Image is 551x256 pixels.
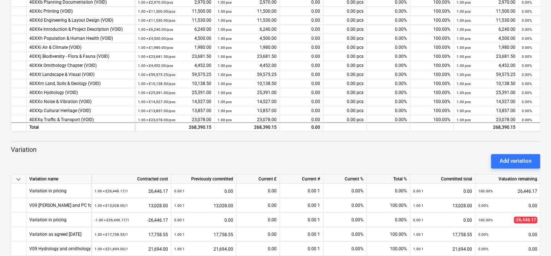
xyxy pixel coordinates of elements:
div: 0.00 [280,115,323,124]
div: 40XXj Biodiversity - Flora & Fauna (VOID) [29,52,132,61]
small: 0.00% [478,204,488,208]
div: 0.00 1 [280,242,323,256]
small: 1.00 1 [413,204,424,208]
div: 13,857.00 [218,106,277,115]
small: 1.00 × £23,078.00 / pcs [138,118,175,122]
button: Add variation [491,154,540,168]
div: 10,138.50 [457,79,516,88]
small: 1.00 pcs [218,37,232,40]
small: 0.00% [522,0,532,4]
small: 0.00% [522,100,532,104]
div: Add variation [500,156,531,166]
div: 59,575.25 [457,70,516,79]
div: 40XXm Land, Soils & Geology (VOID) [29,79,132,88]
div: 40XXe Introduction & Project Description (VOID) [29,25,132,34]
div: 11,500.00 [457,7,516,16]
div: 268,390.15 [454,122,519,131]
div: 0.00 pcs [323,88,367,97]
div: 0.00 [280,79,323,88]
small: 1.00 pcs [457,18,471,22]
small: 1.00 × £59,575.25 / pcs [138,73,175,77]
div: 13,857.00 [138,106,211,115]
div: 14,527.00 [457,97,516,106]
div: 0.00% [367,184,410,198]
div: 13,857.00 [457,106,516,115]
small: 0.00 1 [174,218,185,222]
div: 0.00 [239,242,277,256]
span: keyboard_arrow_down [14,175,23,183]
div: 11,530.00 [218,16,277,25]
small: 1.00 pcs [457,0,471,4]
small: 1.00 pcs [218,27,232,31]
div: 59,575.25 [138,70,211,79]
small: 1.00 × £21,694.00 / 1 [94,247,128,251]
small: 1.00 × £10,138.50 / pcs [138,82,175,86]
div: 0.00% [367,88,410,97]
div: 17,758.55 [94,227,168,242]
small: 0.00% [522,118,532,122]
small: 1.00 pcs [218,64,232,68]
small: 1.00 × £26,446.17 / 1 [94,189,128,193]
div: Variation name [26,175,92,184]
div: 0.00 1 [280,227,323,242]
small: 1.00 pcs [457,27,471,31]
small: 0.00% [522,91,532,95]
div: 59,575.25 [218,70,277,79]
div: 11,530.00 [138,16,211,25]
small: 0.00 1 [413,218,424,222]
div: 0.00 pcs [323,25,367,34]
div: 0.00% [367,16,410,25]
small: 0.00% [522,37,532,40]
div: Committed total [410,175,475,184]
small: 100.00% [478,218,493,222]
div: 25,391.00 [138,88,211,97]
small: 1.00 pcs [457,55,471,59]
div: 13,028.00 [413,198,472,213]
div: 1,980.00 [138,43,211,52]
div: 100.00% [410,16,454,25]
div: 0.00 [280,70,323,79]
div: 0.00 1 [280,184,323,198]
div: Current £ [236,175,280,184]
div: 0.00 pcs [323,43,367,52]
div: 0.00 [478,227,537,242]
small: 1.00 pcs [457,64,471,68]
div: 0.00% [323,227,367,242]
small: 1.00 pcs [218,82,232,86]
div: 0.00 [239,227,277,242]
small: 1.00 pcs [218,109,232,113]
small: 0.00% [522,9,532,13]
div: 40XXk Ornithology Chapter (VOID) [29,61,132,70]
div: 11,500.00 [218,7,277,16]
div: 1,980.00 [457,43,516,52]
div: 100.00% [410,106,454,115]
div: 0.00 [174,184,233,199]
small: 1.00 1 [413,232,424,236]
div: 23,681.50 [138,52,211,61]
p: Variation [11,145,540,154]
div: 0.00 [174,213,233,227]
div: 0.00 pcs [323,70,367,79]
div: 100.00% [410,43,454,52]
div: 23,681.50 [218,52,277,61]
div: 0.00 [413,213,472,227]
div: 0.00% [323,184,367,198]
div: 14,527.00 [138,97,211,106]
div: 17,758.55 [413,227,472,242]
div: 23,078.00 [457,115,516,124]
div: 4,452.00 [457,61,516,70]
div: 40XXq Traffic & Transport (VOID) [29,115,132,124]
div: 26,446.17 [478,184,537,199]
small: 1.00 pcs [218,55,232,59]
div: 0.00 pcs [323,52,367,61]
div: 0.00% [367,106,410,115]
div: Valuation remaining [475,175,541,184]
div: 4,452.00 [138,61,211,70]
small: 0.00% [522,27,532,31]
div: 0.00% [323,213,367,227]
div: Variation in pricing [29,184,67,198]
div: Variation in pricing [29,213,67,227]
div: 0.00 [239,184,277,198]
small: 1.00 pcs [218,91,232,95]
div: 25,391.00 [218,88,277,97]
